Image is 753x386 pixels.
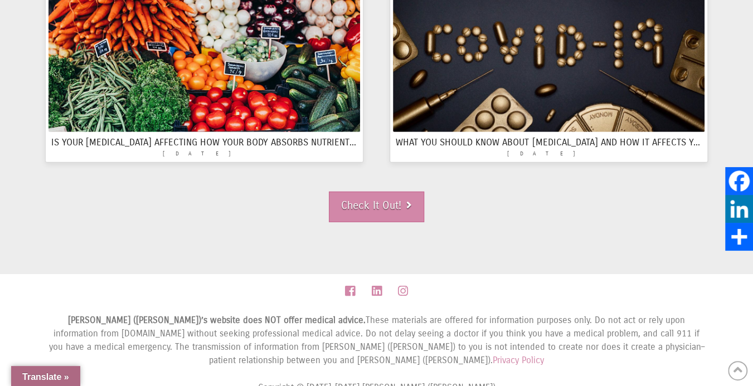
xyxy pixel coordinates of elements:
[329,192,424,222] a: Check It Out!
[398,285,408,297] a: Instagram
[22,372,69,382] span: Translate »
[51,151,357,157] span: [DATE]
[396,151,702,157] span: [DATE]
[68,315,366,325] strong: [PERSON_NAME] ([PERSON_NAME])’s website does NOT offer medical advice.
[372,285,382,297] a: LinkedIn
[396,137,702,148] h3: What you should know about [MEDICAL_DATA] and how it affects your kidneys
[493,355,544,365] a: Privacy Policy
[725,167,753,195] a: Facebook
[345,285,355,297] a: Facebook
[725,195,753,223] a: LinkedIn
[728,361,747,380] a: Back to Top
[45,314,708,367] div: These materials are offered for information purposes only. Do not act or rely upon information fr...
[51,137,357,148] h3: Is your [MEDICAL_DATA] affecting how your body absorbs nutrients?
